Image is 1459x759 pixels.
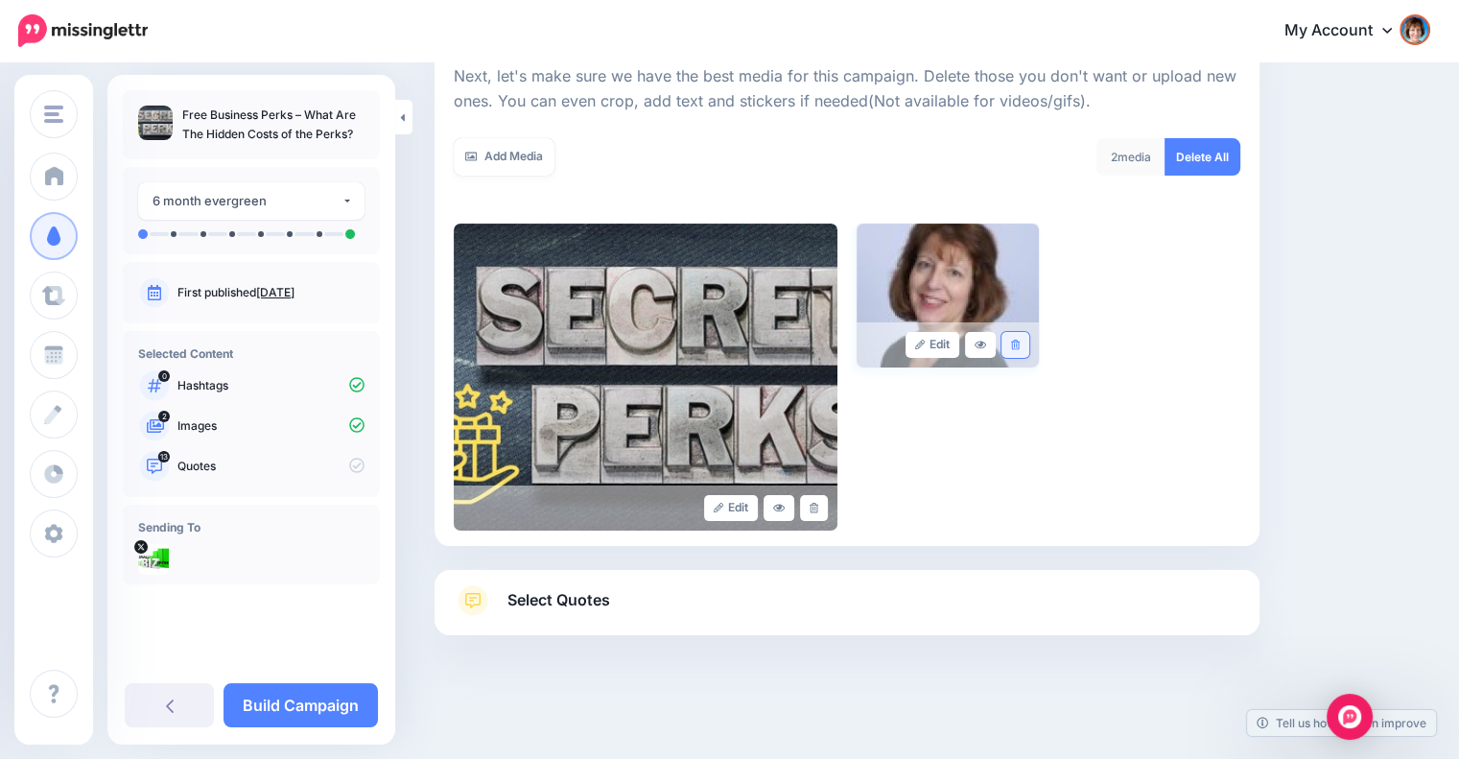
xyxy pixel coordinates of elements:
[454,64,1240,114] p: Next, let's make sure we have the best media for this campaign. Delete those you don't want or up...
[177,417,365,435] p: Images
[177,377,365,394] p: Hashtags
[18,14,148,47] img: Missinglettr
[1096,138,1165,176] div: media
[454,55,1240,531] div: Select Media
[454,585,1240,635] a: Select Quotes
[454,138,554,176] a: Add Media
[158,451,170,463] span: 13
[138,346,365,361] h4: Selected Content
[704,495,759,521] a: Edit
[138,544,169,575] img: XSPZE6w9-66473.jpg
[1327,694,1373,740] div: Open Intercom Messenger
[1265,8,1430,55] a: My Account
[138,106,173,140] img: 76e37d0e4ee40cef7b7e8fc82cd13814_thumb.jpg
[906,332,960,358] a: Edit
[158,411,170,422] span: 2
[177,284,365,301] p: First published
[507,587,610,613] span: Select Quotes
[857,224,1039,368] img: d09a9bff64fad43a80c4a88a12f174ca_large.jpg
[153,190,341,212] div: 6 month evergreen
[177,458,365,475] p: Quotes
[138,520,365,534] h4: Sending To
[1247,710,1436,736] a: Tell us how we can improve
[138,182,365,220] button: 6 month evergreen
[1111,150,1118,164] span: 2
[158,370,170,382] span: 0
[182,106,365,144] p: Free Business Perks – What Are The Hidden Costs of the Perks?
[256,285,294,299] a: [DATE]
[1165,138,1240,176] a: Delete All
[44,106,63,123] img: menu.png
[454,224,837,531] img: 76e37d0e4ee40cef7b7e8fc82cd13814_large.jpg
